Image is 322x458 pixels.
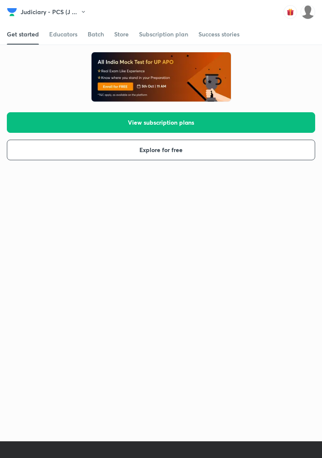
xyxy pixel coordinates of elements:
[49,30,77,39] div: Educators
[139,146,183,154] span: Explore for free
[114,30,129,39] div: Store
[139,24,188,45] a: Subscription plan
[7,7,17,17] img: Company Logo
[139,30,188,39] div: Subscription plan
[88,24,104,45] a: Batch
[7,24,39,45] a: Get started
[114,24,129,45] a: Store
[88,30,104,39] div: Batch
[21,6,92,18] button: Judiciary - PCS (J ...
[128,118,194,127] span: View subscription plans
[301,5,315,19] img: Shefali Garg
[198,24,239,45] a: Success stories
[284,5,297,19] img: avatar
[7,30,39,39] div: Get started
[7,112,315,133] button: View subscription plans
[49,24,77,45] a: Educators
[198,30,239,39] div: Success stories
[7,140,315,160] button: Explore for free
